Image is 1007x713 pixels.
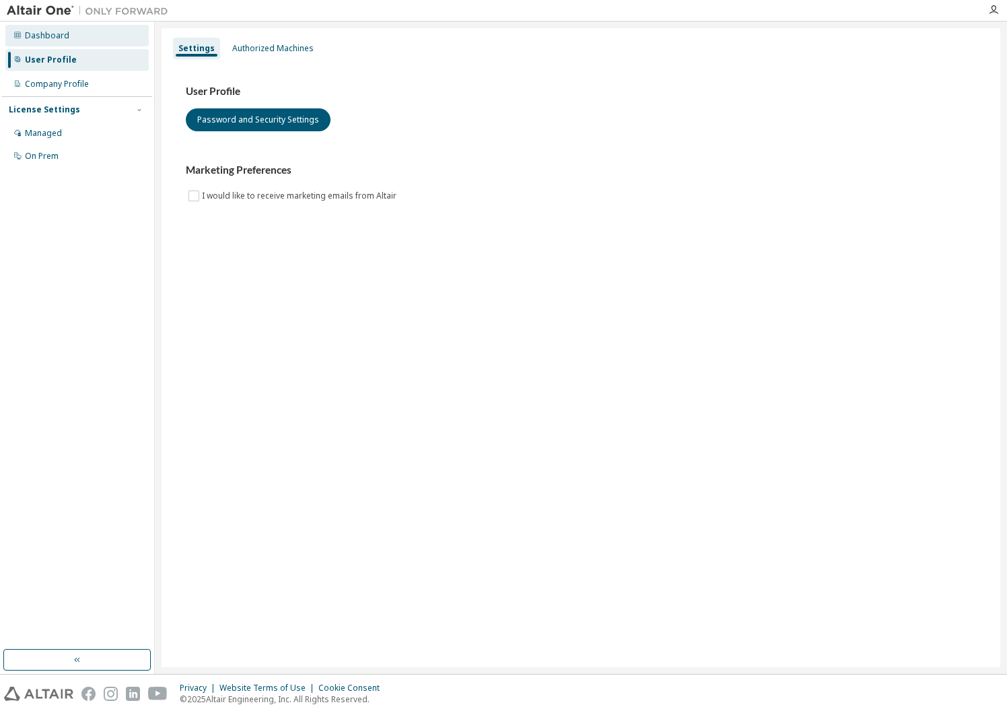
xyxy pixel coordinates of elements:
div: On Prem [25,151,59,162]
div: Cookie Consent [318,683,388,693]
h3: Marketing Preferences [186,164,976,177]
div: Managed [25,128,62,139]
div: User Profile [25,55,77,65]
div: Settings [178,43,215,54]
label: I would like to receive marketing emails from Altair [202,188,399,204]
img: youtube.svg [148,687,168,701]
img: Altair One [7,4,175,18]
h3: User Profile [186,85,976,98]
img: linkedin.svg [126,687,140,701]
p: © 2025 Altair Engineering, Inc. All Rights Reserved. [180,693,388,705]
div: Dashboard [25,30,69,41]
div: Website Terms of Use [219,683,318,693]
div: Authorized Machines [232,43,314,54]
div: License Settings [9,104,80,115]
button: Password and Security Settings [186,108,331,131]
div: Privacy [180,683,219,693]
div: Company Profile [25,79,89,90]
img: instagram.svg [104,687,118,701]
img: facebook.svg [81,687,96,701]
img: altair_logo.svg [4,687,73,701]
